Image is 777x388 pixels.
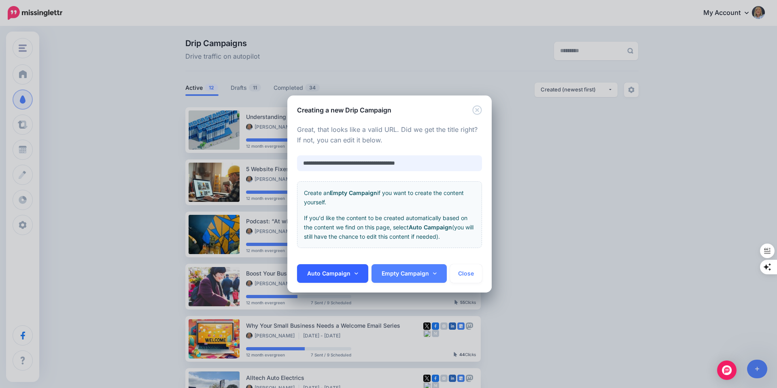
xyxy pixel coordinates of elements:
[472,105,482,115] button: Close
[330,189,377,196] b: Empty Campaign
[450,264,482,283] button: Close
[372,264,447,283] a: Empty Campaign
[297,264,368,283] a: Auto Campaign
[409,224,452,231] b: Auto Campaign
[304,188,475,207] p: Create an if you want to create the content yourself.
[717,360,737,380] div: Open Intercom Messenger
[304,213,475,241] p: If you'd like the content to be created automatically based on the content we find on this page, ...
[297,125,482,146] p: Great, that looks like a valid URL. Did we get the title right? If not, you can edit it below.
[297,105,391,115] h5: Creating a new Drip Campaign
